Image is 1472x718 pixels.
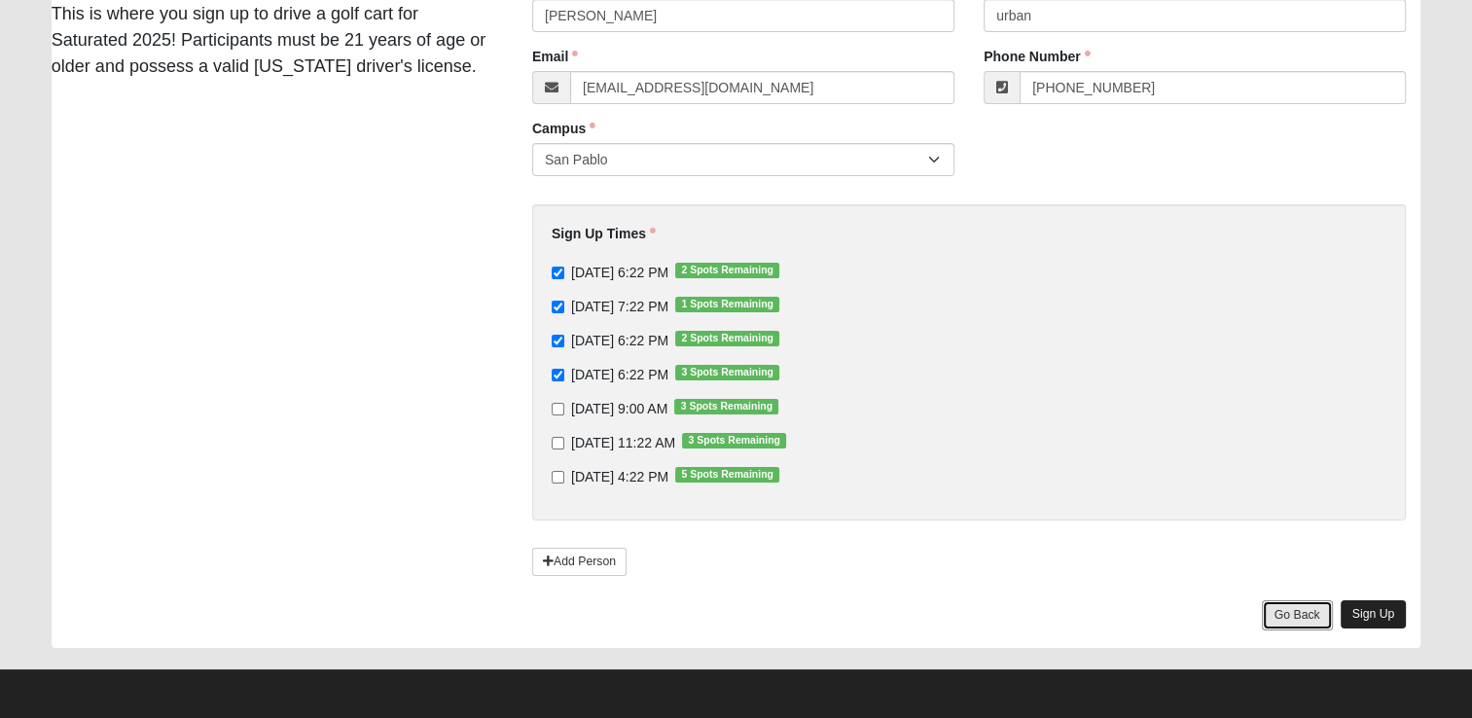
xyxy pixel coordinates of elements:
[532,548,627,576] a: Add Person
[552,403,564,415] input: [DATE] 9:00 AM3 Spots Remaining
[552,437,564,449] input: [DATE] 11:22 AM3 Spots Remaining
[1341,600,1407,628] a: Sign Up
[674,399,778,414] span: 3 Spots Remaining
[675,331,779,346] span: 2 Spots Remaining
[675,297,779,312] span: 1 Spots Remaining
[571,265,668,280] span: [DATE] 6:22 PM
[571,469,668,485] span: [DATE] 4:22 PM
[682,433,786,449] span: 3 Spots Remaining
[552,301,564,313] input: [DATE] 7:22 PM1 Spots Remaining
[571,333,668,348] span: [DATE] 6:22 PM
[675,467,779,483] span: 5 Spots Remaining
[571,401,667,416] span: [DATE] 9:00 AM
[532,119,595,138] label: Campus
[552,369,564,381] input: [DATE] 6:22 PM3 Spots Remaining
[532,47,578,66] label: Email
[571,299,668,314] span: [DATE] 7:22 PM
[552,471,564,484] input: [DATE] 4:22 PM5 Spots Remaining
[1262,600,1333,630] a: Go Back
[552,224,656,243] label: Sign Up Times
[675,365,779,380] span: 3 Spots Remaining
[552,335,564,347] input: [DATE] 6:22 PM2 Spots Remaining
[571,435,675,450] span: [DATE] 11:22 AM
[984,47,1091,66] label: Phone Number
[675,263,779,278] span: 2 Spots Remaining
[552,267,564,279] input: [DATE] 6:22 PM2 Spots Remaining
[571,367,668,382] span: [DATE] 6:22 PM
